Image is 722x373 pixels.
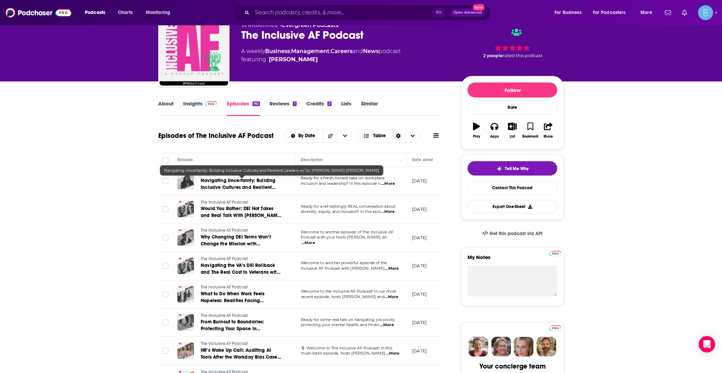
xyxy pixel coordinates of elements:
[453,11,482,14] span: Open Advanced
[549,324,561,331] a: Pro website
[162,319,169,325] span: Toggle select row
[201,262,283,276] a: Navigating the VA’s DEI Rollback and The Real Cost to Veterans with [PERSON_NAME] & [PERSON_NAME]
[301,294,384,299] span: recent episode, hosts [PERSON_NAME] and
[539,118,557,143] button: Share
[241,55,401,64] span: featuring
[412,206,427,212] p: [DATE]
[473,4,485,11] span: New
[160,17,228,86] a: The Inclusive AF Podcast
[177,156,193,164] div: Episode
[301,181,381,186] span: inclusion and leadership? In this episode o
[284,129,352,143] h2: Choose List sort
[385,266,399,271] span: ...More
[85,8,105,17] span: Podcasts
[380,322,394,328] span: ...More
[698,5,713,20] img: User Profile
[241,47,401,64] div: A weekly podcast
[381,209,395,215] span: ...More
[162,348,169,354] span: Toggle select row
[301,260,387,265] span: Welcome to another powerful episode of the
[327,101,332,106] div: 2
[450,9,485,17] button: Open AdvancedNew
[593,8,626,17] span: For Podcasters
[468,254,557,266] label: My Notes
[550,7,590,18] button: open menu
[162,291,169,297] span: Toggle select row
[201,284,283,291] a: The Inclusive AF Podcast
[201,178,275,204] span: Navigating Uncertainty: Building Inclusive Cultures and Resilient Leaders w/ Dr. [PERSON_NAME] [P...
[412,235,427,241] p: [DATE]
[201,319,264,345] span: From Burnout to Boundaries: Protecting Your Space in Challenging Times with [PERSON_NAME]
[141,7,179,18] button: open menu
[386,351,399,356] span: ...More
[662,7,674,18] a: Show notifications dropdown
[201,206,282,225] span: Would You Rather: DEI Hot Takes and Real Talk With [PERSON_NAME] and [PERSON_NAME]
[205,101,217,107] img: Podchaser Pro
[468,200,557,213] button: Export One-Sheet
[201,341,248,346] span: The Inclusive AF Podcast
[5,6,71,19] img: Podchaser - Follow, Share and Rate Podcasts
[544,134,553,139] div: Share
[468,82,557,98] button: Follow
[468,118,485,143] button: Play
[301,176,385,180] span: Ready for a fresh, honest take on workplace
[699,336,715,352] div: Open Intercom Messenger
[301,235,387,240] span: Podcast with your hosts [PERSON_NAME] an
[331,48,352,54] a: Careers
[301,317,395,322] span: Ready for some real talk on navigating job pivots,
[301,351,385,356] span: must-listen episode, hosts [PERSON_NAME]
[412,178,427,184] p: [DATE]
[503,53,543,58] span: rated this podcast
[201,313,248,318] span: The Inclusive AF Podcast
[301,289,396,294] span: Welcome to the Inclusive AF Podcast! In our most
[490,134,499,139] div: Apps
[201,341,283,347] a: The Inclusive AF Podcast
[162,263,169,269] span: Toggle select row
[201,234,271,254] span: Why Changing DEI Terms Won’t Change the Mission with [PERSON_NAME]
[201,285,248,290] span: The Inclusive AF Podcast
[301,266,385,271] span: Inclusive AF Podcast with [PERSON_NAME]
[412,263,427,269] p: [DATE]
[252,7,432,18] input: Search podcasts, credits, & more...
[485,118,503,143] button: Apps
[201,291,281,317] span: What to Do When Work Feels Hopeless: Realities Facing Employees and HR [DATE] with [PERSON_NAME] ...
[503,118,521,143] button: List
[252,101,260,106] div: 162
[201,262,281,282] span: Navigating the VA’s DEI Rollback and The Real Cost to Veterans with [PERSON_NAME] & [PERSON_NAME]
[640,8,652,17] span: More
[162,178,169,184] span: Toggle select row
[80,7,114,18] button: open menu
[588,7,636,18] button: open menu
[201,171,248,176] span: The Inclusive AF Podcast
[636,7,661,18] button: open menu
[270,100,296,116] a: Reviews1
[201,347,283,361] a: HR’s Wake Up Call: Auditing AI Tools After the Workday Bias Case with [PERSON_NAME] & [PERSON_NAM...
[521,118,539,143] button: Bookmark
[293,101,296,106] div: 1
[469,337,488,357] img: Sydney Profile
[290,48,291,54] span: ,
[301,322,379,327] span: protecting your mental health, and findin
[201,313,283,319] a: The Inclusive AF Podcast
[412,156,433,164] div: Date Aired
[505,166,528,171] span: Tell Me Why
[201,228,283,234] a: The Inclusive AF Podcast
[240,5,497,21] div: Search podcasts, credits, & more...
[397,156,405,164] button: Column Actions
[201,177,283,191] a: Navigating Uncertainty: Building Inclusive Cultures and Resilient Leaders w/ Dr. [PERSON_NAME] [P...
[497,166,502,171] img: tell me why sparkle
[301,209,381,214] span: diversity, equity, and inclusion? In this epis
[269,55,318,64] a: Jackye Clayton
[391,129,406,142] div: Sort Direction
[510,134,515,139] div: List
[306,100,332,116] a: Credits2
[329,48,331,54] span: ,
[473,134,480,139] div: Play
[201,319,283,332] a: From Burnout to Boundaries: Protecting Your Space in Challenging Times with [PERSON_NAME]
[201,205,283,219] a: Would You Rather: DEI Hot Takes and Real Talk With [PERSON_NAME] and [PERSON_NAME]
[113,7,137,18] a: Charts
[162,206,169,212] span: Toggle select row
[352,48,363,54] span: and
[301,346,392,350] span: 🎙️ Welcome to The Inclusive AF Podcast! In this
